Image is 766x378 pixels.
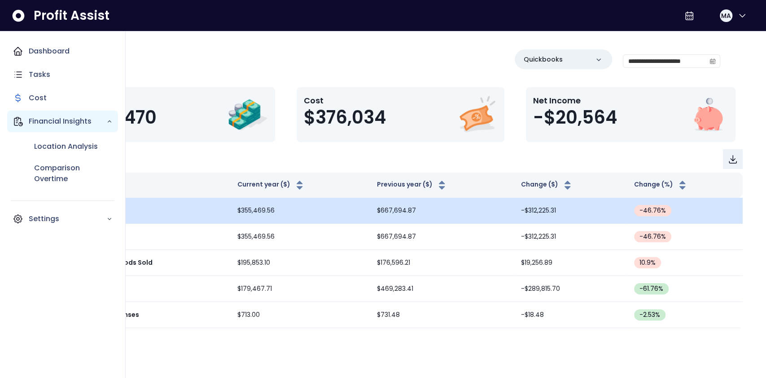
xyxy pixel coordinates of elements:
[29,213,106,224] p: Settings
[639,232,666,241] span: -46.76 %
[639,206,666,215] span: -46.76 %
[457,94,497,135] img: Cost
[639,258,656,267] span: 10.9 %
[29,93,47,103] p: Cost
[370,276,514,302] td: $469,283.41
[370,250,514,276] td: $176,596.21
[377,180,447,191] button: Previous year ($)
[688,94,728,135] img: Net Income
[29,116,106,127] p: Financial Insights
[709,58,716,64] svg: calendar
[34,8,109,24] span: Profit Assist
[34,163,113,184] p: Comparison Overtime
[230,276,370,302] td: $179,467.71
[514,224,627,250] td: -$312,225.31
[514,276,627,302] td: -$289,815.70
[228,94,268,135] img: Revenue
[230,302,370,328] td: $713.00
[533,94,617,107] p: Net Income
[514,302,627,328] td: -$18.48
[639,284,663,294] span: -61.76 %
[521,180,573,191] button: Change ($)
[29,46,70,57] p: Dashboard
[304,107,386,128] span: $376,034
[237,180,305,191] button: Current year ($)
[514,198,627,224] td: -$312,225.31
[634,180,688,191] button: Change (%)
[723,149,743,169] button: Download
[230,250,370,276] td: $195,853.10
[230,198,370,224] td: $355,469.56
[34,141,98,152] p: Location Analysis
[29,69,50,80] p: Tasks
[533,107,617,128] span: -$20,564
[230,224,370,250] td: $355,469.56
[304,94,386,107] p: Cost
[639,310,660,320] span: -2.53 %
[370,224,514,250] td: $667,694.87
[514,250,627,276] td: $19,256.89
[370,302,514,328] td: $731.48
[721,11,731,20] span: MA
[370,198,514,224] td: $667,694.87
[524,55,563,64] p: Quickbooks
